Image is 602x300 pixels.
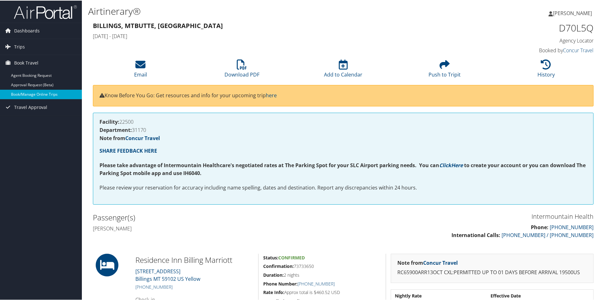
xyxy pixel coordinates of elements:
strong: International Calls: [451,231,500,238]
p: RC65900ARR13OCT CXL:PERMITTED UP TO 01 DAYS BEFORE ARRIVAL 19500US [397,268,587,276]
strong: Confirmation: [263,263,294,269]
a: [PHONE_NUMBER] [135,283,173,289]
h1: D70L5Q [475,21,593,34]
a: [PERSON_NAME] [548,3,598,22]
span: Confirmed [278,254,305,260]
h1: Airtinerary® [88,4,428,17]
strong: Note from [99,134,160,141]
a: Concur Travel [563,46,593,53]
strong: Phone: [531,223,548,230]
a: here [266,91,277,98]
strong: Status: [263,254,278,260]
strong: Billings, MT Butte, [GEOGRAPHIC_DATA] [93,21,223,29]
p: Please review your reservation for accuracy including name spelling, dates and destination. Repor... [99,183,587,191]
a: Push to Tripit [429,62,461,77]
span: [PERSON_NAME] [553,9,592,16]
a: SHARE FEEDBACK HERE [99,147,157,154]
p: Know Before You Go: Get resources and info for your upcoming trip [99,91,587,99]
span: Trips [14,38,25,54]
strong: Please take advantage of Intermountain Healthcare's negotiated rates at The Parking Spot for your... [99,161,439,168]
span: Book Travel [14,54,38,70]
a: [STREET_ADDRESS]Billings MT 59102 US Yellow [135,267,200,282]
img: airportal-logo.png [14,4,77,19]
h5: 73733650 [263,263,381,269]
a: History [537,62,555,77]
strong: Phone Number: [263,280,298,286]
a: Concur Travel [125,134,160,141]
strong: Rate Info: [263,289,284,295]
a: Concur Travel [423,259,458,266]
strong: Department: [99,126,132,133]
h4: 22500 [99,119,587,124]
a: [PHONE_NUMBER] / [PHONE_NUMBER] [502,231,593,238]
h4: Booked by [475,46,593,53]
a: Download PDF [224,62,259,77]
h4: [DATE] - [DATE] [93,32,466,39]
a: Add to Calendar [324,62,362,77]
strong: Duration: [263,271,284,277]
strong: Note from [397,259,458,266]
h5: Approx total is $460.52 USD [263,289,381,295]
h3: Intermountain Health [348,212,593,220]
h2: Residence Inn Billing Marriott [135,254,253,265]
a: Click [439,161,451,168]
span: Travel Approval [14,99,47,115]
a: [PHONE_NUMBER] [298,280,335,286]
h4: [PERSON_NAME] [93,224,338,231]
h4: 31170 [99,127,587,132]
strong: Facility: [99,118,119,125]
a: [PHONE_NUMBER] [550,223,593,230]
a: Here [451,161,463,168]
h4: Agency Locator [475,37,593,43]
span: Dashboards [14,22,40,38]
h2: Passenger(s) [93,212,338,222]
h5: 2 nights [263,271,381,278]
a: Email [134,62,147,77]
